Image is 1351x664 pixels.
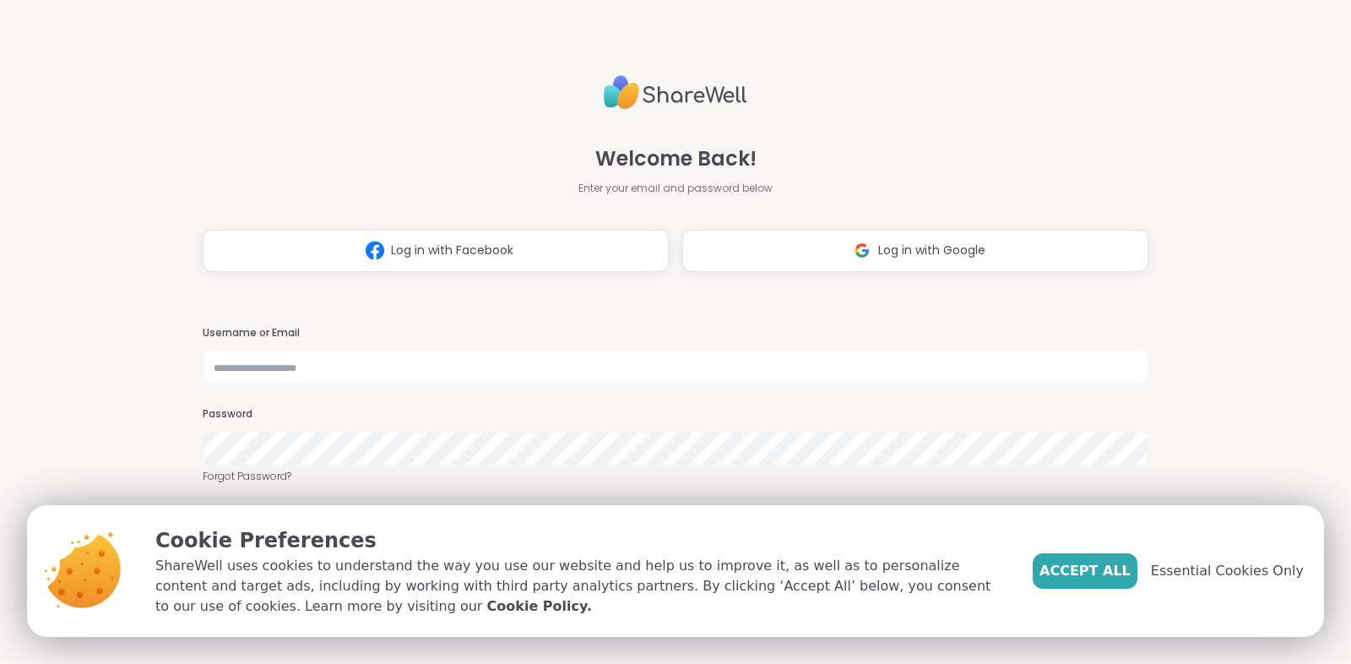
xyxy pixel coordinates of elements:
[846,235,878,266] img: ShareWell Logomark
[359,235,391,266] img: ShareWell Logomark
[203,407,1148,422] h3: Password
[1039,561,1131,581] span: Accept All
[203,469,1148,484] a: Forgot Password?
[203,230,669,272] button: Log in with Facebook
[595,144,757,174] span: Welcome Back!
[1033,553,1137,589] button: Accept All
[604,68,747,117] img: ShareWell Logo
[1151,561,1304,581] span: Essential Cookies Only
[682,230,1148,272] button: Log in with Google
[578,181,773,196] span: Enter your email and password below
[203,326,1148,340] h3: Username or Email
[878,242,985,259] span: Log in with Google
[155,525,1006,556] p: Cookie Preferences
[487,596,592,617] a: Cookie Policy.
[155,556,1006,617] p: ShareWell uses cookies to understand the way you use our website and help us to improve it, as we...
[391,242,513,259] span: Log in with Facebook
